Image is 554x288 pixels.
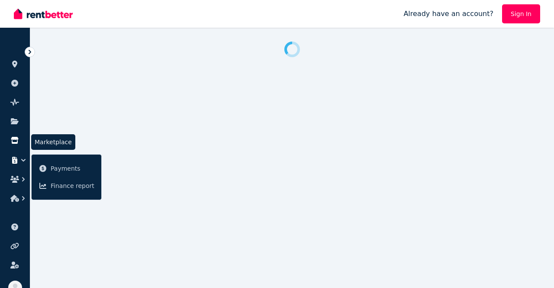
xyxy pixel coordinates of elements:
[51,181,94,191] span: Finance report
[35,160,98,177] a: Payments
[51,163,94,174] span: Payments
[35,177,98,194] a: Finance report
[502,4,540,23] a: Sign In
[35,138,72,146] span: Marketplace
[403,9,493,19] span: Already have an account?
[14,7,73,20] img: RentBetter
